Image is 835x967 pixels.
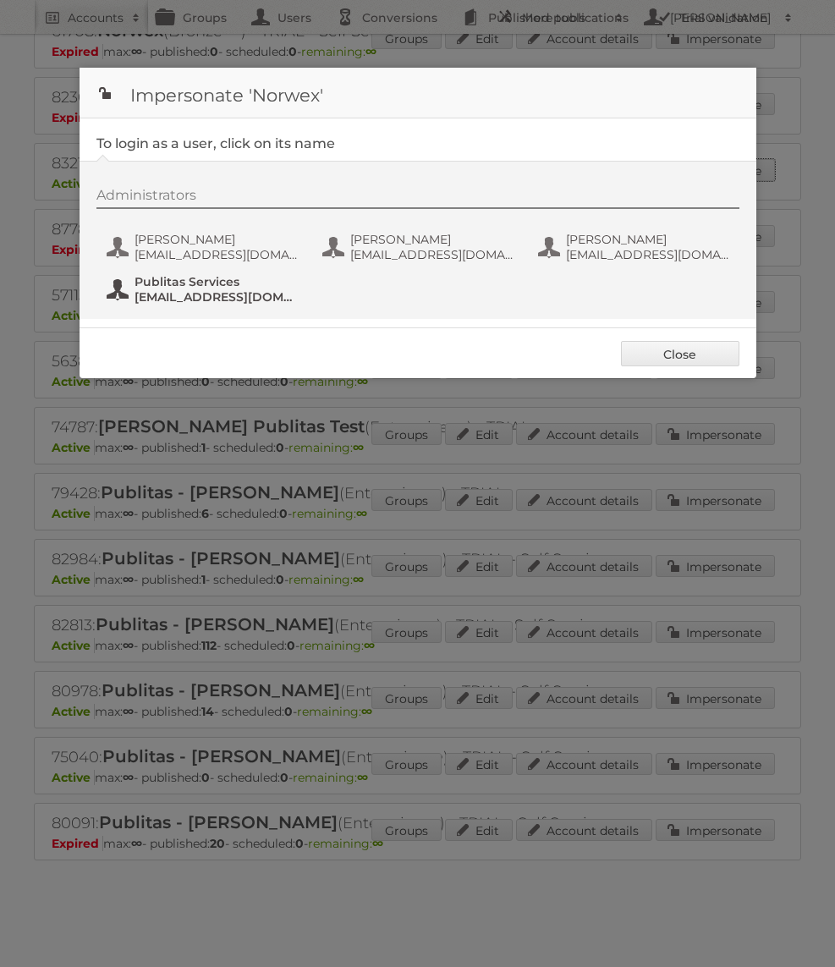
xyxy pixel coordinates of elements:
span: [PERSON_NAME] [350,232,514,247]
span: [PERSON_NAME] [566,232,730,247]
span: [EMAIL_ADDRESS][DOMAIN_NAME] [350,247,514,262]
h1: Impersonate 'Norwex' [80,68,756,118]
legend: To login as a user, click on its name [96,135,335,151]
span: [EMAIL_ADDRESS][DOMAIN_NAME] [566,247,730,262]
div: Administrators [96,187,739,209]
span: [EMAIL_ADDRESS][DOMAIN_NAME] [135,289,299,305]
span: [PERSON_NAME] [135,232,299,247]
a: Close [621,341,739,366]
span: [EMAIL_ADDRESS][DOMAIN_NAME] [135,247,299,262]
button: [PERSON_NAME] [EMAIL_ADDRESS][DOMAIN_NAME] [536,230,735,264]
button: [PERSON_NAME] [EMAIL_ADDRESS][DOMAIN_NAME] [105,230,304,264]
span: Publitas Services [135,274,299,289]
button: [PERSON_NAME] [EMAIL_ADDRESS][DOMAIN_NAME] [321,230,519,264]
button: Publitas Services [EMAIL_ADDRESS][DOMAIN_NAME] [105,272,304,306]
